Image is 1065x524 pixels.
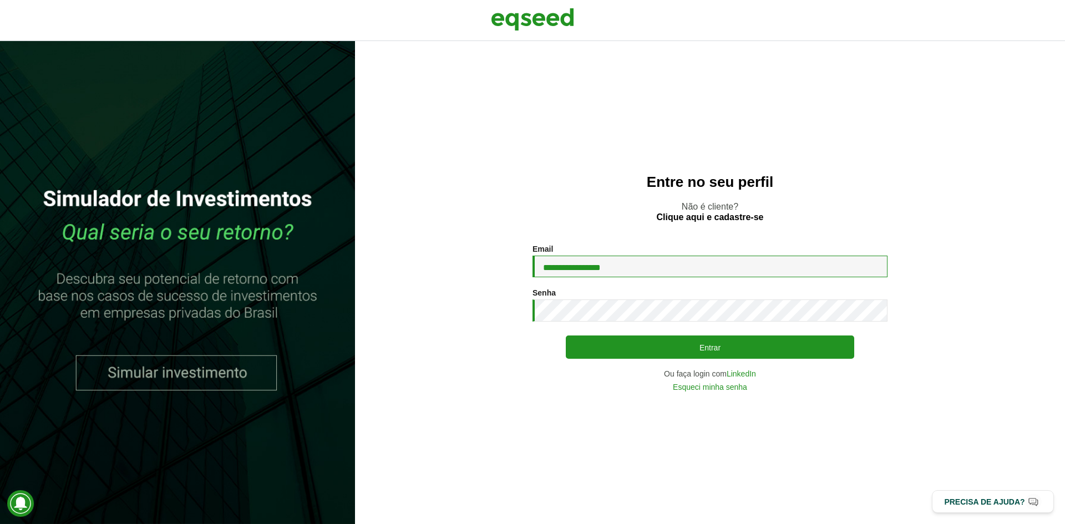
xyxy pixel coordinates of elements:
a: LinkedIn [727,370,756,378]
button: Entrar [566,335,854,359]
label: Email [532,245,553,253]
a: Esqueci minha senha [673,383,747,391]
a: Clique aqui e cadastre-se [657,213,764,222]
h2: Entre no seu perfil [377,174,1043,190]
div: Ou faça login com [532,370,887,378]
p: Não é cliente? [377,201,1043,222]
label: Senha [532,289,556,297]
img: EqSeed Logo [491,6,574,33]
